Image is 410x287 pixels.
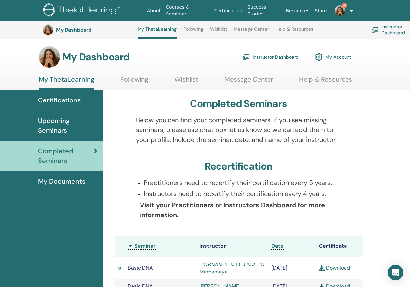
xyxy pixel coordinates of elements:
[39,46,60,68] img: default.jpg
[283,5,312,17] a: Resources
[174,75,198,88] a: Wishlist
[316,236,363,257] th: Certificate
[38,95,81,105] span: Certifications
[224,75,273,88] a: Message Center
[136,115,341,145] p: Below you can find your completed seminars. If you see missing seminars, please use chat box let ...
[144,5,163,17] a: About
[38,116,97,135] span: Upcoming Seminars
[212,5,245,17] a: Certification
[315,51,323,63] img: cog.svg
[335,5,345,16] img: default.jpg
[144,189,341,199] p: Instructors need to recertify their certification every 4 years.
[196,236,268,257] th: Instructor
[210,26,227,37] a: Wishlist
[38,176,85,186] span: My Documents
[144,178,341,187] p: Practitioners need to recertify their certification every 5 years.
[242,54,250,60] img: chalkboard-teacher.svg
[299,75,352,88] a: Help & Resources
[56,27,122,33] h3: My Dashboard
[140,201,325,219] b: Visit your Practitioners or Instructors Dashboard for more information.
[371,27,379,33] img: chalkboard-teacher.svg
[128,264,153,271] span: Basic DNA
[245,1,283,20] a: Success Stories
[43,24,53,35] img: default.jpg
[319,264,350,271] a: Download
[242,50,299,64] a: Instructor Dashboard
[39,75,94,90] a: My ThetaLearning
[118,266,121,271] img: Active Certificate
[312,5,329,17] a: Store
[275,26,313,37] a: Help & Resources
[190,98,287,110] h3: Completed Seminars
[43,3,122,18] img: logo.png
[319,265,325,271] img: download.svg
[199,260,265,275] a: מיה שטיינהרדט-זיו מאמאמיה Mamamaya
[315,50,351,64] a: My Account
[63,51,130,63] h3: My Dashboard
[38,146,94,166] span: Completed Seminars
[268,257,315,279] td: [DATE]
[183,26,203,37] a: Following
[120,75,148,88] a: Following
[342,3,347,8] span: 9+
[271,243,284,250] a: Date
[138,26,177,39] a: My ThetaLearning
[205,160,272,172] h3: Recertification
[163,1,212,20] a: Courses & Seminars
[234,26,269,37] a: Message Center
[388,265,403,280] div: Open Intercom Messenger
